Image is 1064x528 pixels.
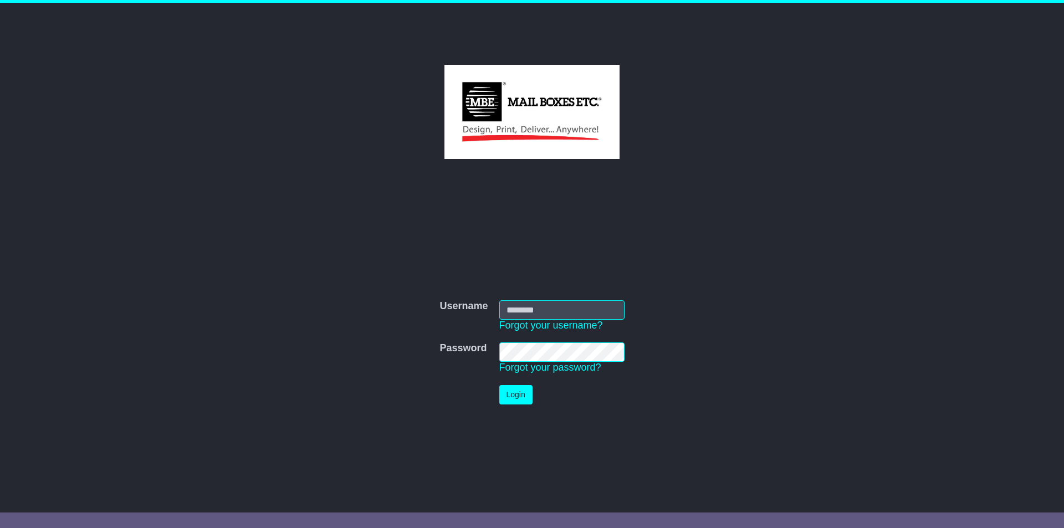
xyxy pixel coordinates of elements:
[439,342,487,355] label: Password
[499,320,603,331] a: Forgot your username?
[499,362,601,373] a: Forgot your password?
[439,300,488,312] label: Username
[444,65,619,159] img: MBE Macquarie Park
[499,385,533,404] button: Login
